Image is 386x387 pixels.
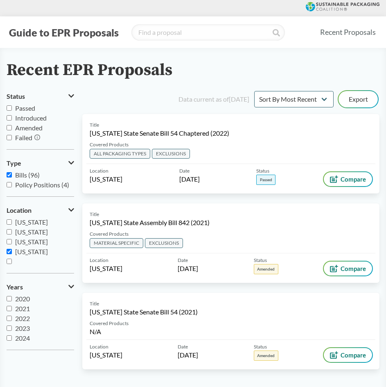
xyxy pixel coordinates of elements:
span: 2022 [15,314,30,322]
span: Covered Products [90,320,129,327]
span: Compare [341,352,366,358]
input: 2022 [7,316,12,321]
input: [US_STATE] [7,249,12,254]
span: Status [254,257,267,264]
span: Title [90,300,99,307]
span: Passed [256,175,275,185]
span: N/A [90,328,101,335]
span: [US_STATE] State Assembly Bill 842 (2021) [90,218,210,227]
span: Passed [15,104,35,112]
button: Status [7,89,74,103]
span: Amended [254,351,278,361]
span: Location [90,343,108,351]
button: Years [7,280,74,294]
span: [US_STATE] [15,248,48,255]
span: Bills (96) [15,171,40,179]
button: Compare [324,348,372,362]
span: [US_STATE] State Senate Bill 54 (2021) [90,307,198,316]
span: 2021 [15,305,30,312]
span: Type [7,159,21,167]
input: Failed [7,135,12,140]
input: 2023 [7,326,12,331]
input: [US_STATE] [7,219,12,225]
span: 2024 [15,334,30,342]
button: Export [339,91,378,107]
span: [US_STATE] State Senate Bill 54 Chaptered (2022) [90,129,229,138]
span: Date [179,167,190,175]
span: ALL PACKAGING TYPES [90,149,150,159]
span: EXCLUSIONS [152,149,190,159]
input: Introduced [7,115,12,121]
span: Compare [341,265,366,272]
span: [US_STATE] [90,351,122,360]
span: Amended [15,124,43,132]
span: Covered Products [90,141,129,148]
span: [DATE] [178,264,198,273]
span: Covered Products [90,230,129,238]
input: [GEOGRAPHIC_DATA] [7,259,12,264]
a: Recent Proposals [316,23,379,41]
input: Bills (96) [7,172,12,178]
button: Type [7,156,74,170]
span: Years [7,283,23,291]
input: [US_STATE] [7,229,12,234]
span: [DATE] [178,351,198,360]
span: Title [90,211,99,218]
input: 2020 [7,296,12,301]
span: Amended [254,264,278,274]
span: Policy Positions (4) [15,181,69,189]
input: Passed [7,105,12,111]
span: MATERIAL SPECIFIC [90,238,143,248]
input: 2024 [7,335,12,341]
span: [US_STATE] [15,218,48,226]
div: Data current as of [DATE] [178,94,249,104]
span: [DATE] [179,175,200,184]
button: Guide to EPR Proposals [7,26,121,39]
span: EXCLUSIONS [145,238,183,248]
span: [US_STATE] [15,238,48,246]
span: Failed [15,134,32,141]
span: Date [178,257,188,264]
span: Compare [341,176,366,182]
h2: Recent EPR Proposals [7,61,172,80]
input: Policy Positions (4) [7,182,12,187]
span: Location [90,167,108,175]
span: [US_STATE] [90,175,122,184]
span: 2020 [15,295,30,303]
input: 2021 [7,306,12,311]
span: Date [178,343,188,351]
span: [US_STATE] [90,264,122,273]
button: Location [7,203,74,217]
span: 2023 [15,324,30,332]
input: Find a proposal [131,24,285,41]
span: Status [7,93,25,100]
span: Status [256,167,269,175]
input: Amended [7,125,12,130]
span: Status [254,343,267,351]
span: Introduced [15,114,47,122]
span: Title [90,121,99,129]
input: [US_STATE] [7,239,12,244]
span: Location [90,257,108,264]
button: Compare [324,262,372,275]
button: Compare [324,172,372,186]
span: Location [7,207,32,214]
span: [US_STATE] [15,228,48,236]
